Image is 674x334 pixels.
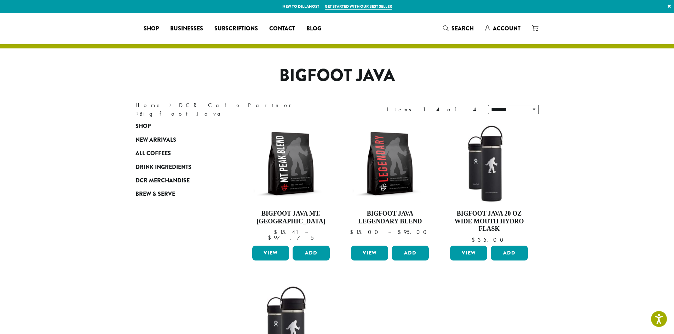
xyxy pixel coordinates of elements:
[179,101,296,109] a: DCR Cafe Partner
[398,228,430,236] bdi: 95.00
[392,246,429,260] button: Add
[350,228,356,236] span: $
[349,123,431,243] a: Bigfoot Java Legendary Blend
[491,246,528,260] button: Add
[387,105,477,114] div: Items 1-4 of 4
[293,246,330,260] button: Add
[350,228,381,236] bdi: 15.00
[136,174,220,187] a: DCR Merchandise
[138,23,165,34] a: Shop
[448,123,530,243] a: Bigfoot Java 20 oz Wide Mouth Hydro Flask $35.00
[349,123,431,204] img: BFJ_Legendary_12oz-300x300.png
[451,24,474,33] span: Search
[136,101,327,118] nav: Breadcrumb
[170,24,203,33] span: Businesses
[136,107,139,118] span: ›
[136,176,190,185] span: DCR Merchandise
[268,234,274,241] span: $
[136,136,176,145] span: New Arrivals
[472,236,507,244] bdi: 35.00
[136,101,162,109] a: Home
[136,122,151,131] span: Shop
[136,133,220,147] a: New Arrivals
[349,210,431,225] h4: Bigfoot Java Legendary Blend
[144,24,159,33] span: Shop
[305,228,308,236] span: –
[493,24,520,33] span: Account
[214,24,258,33] span: Subscriptions
[388,228,391,236] span: –
[250,123,332,204] img: BFJ_MtPeak_12oz-300x300.png
[250,123,332,243] a: Bigfoot Java Mt. [GEOGRAPHIC_DATA]
[252,246,289,260] a: View
[448,210,530,233] h4: Bigfoot Java 20 oz Wide Mouth Hydro Flask
[136,149,171,158] span: All Coffees
[136,187,220,201] a: Brew & Serve
[351,246,388,260] a: View
[136,190,175,199] span: Brew & Serve
[136,163,191,172] span: Drink Ingredients
[136,119,220,133] a: Shop
[325,4,392,10] a: Get started with our best seller
[169,99,172,110] span: ›
[269,24,295,33] span: Contact
[136,160,220,174] a: Drink Ingredients
[274,228,298,236] bdi: 15.41
[306,24,321,33] span: Blog
[250,210,332,225] h4: Bigfoot Java Mt. [GEOGRAPHIC_DATA]
[268,234,314,241] bdi: 97.75
[130,65,544,86] h1: Bigfoot Java
[448,123,530,204] img: LO2867-BFJ-Hydro-Flask-20oz-WM-wFlex-Sip-Lid-Black-300x300.jpg
[450,246,487,260] a: View
[472,236,478,244] span: $
[437,23,479,34] a: Search
[398,228,404,236] span: $
[136,147,220,160] a: All Coffees
[274,228,280,236] span: $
